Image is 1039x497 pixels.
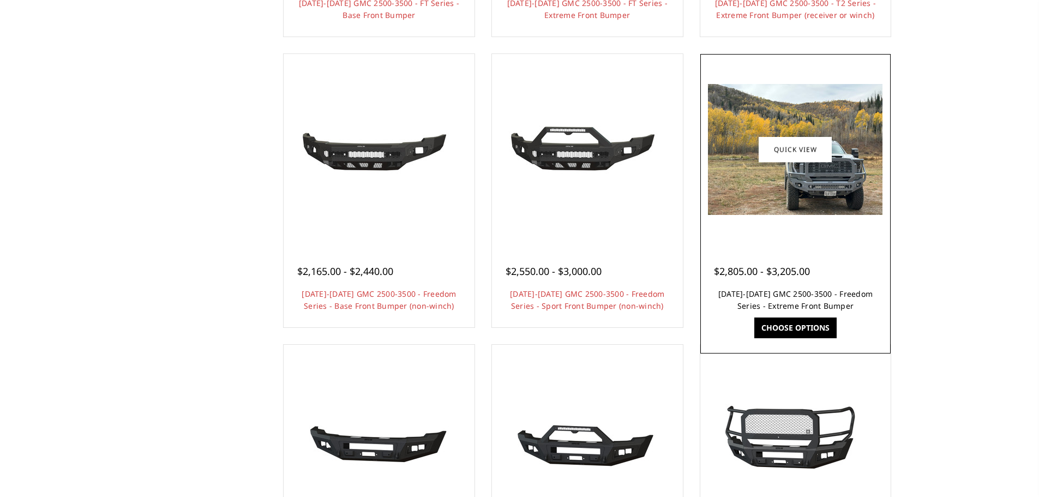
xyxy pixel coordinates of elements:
[506,265,602,278] span: $2,550.00 - $3,000.00
[718,289,873,311] a: [DATE]-[DATE] GMC 2500-3500 - Freedom Series - Extreme Front Bumper
[714,265,810,278] span: $2,805.00 - $3,205.00
[495,57,680,242] a: 2024-2025 GMC 2500-3500 - Freedom Series - Sport Front Bumper (non-winch) 2024-2025 GMC 2500-3500...
[708,84,882,215] img: 2024-2025 GMC 2500-3500 - Freedom Series - Extreme Front Bumper
[286,57,472,242] a: 2024-2025 GMC 2500-3500 - Freedom Series - Base Front Bumper (non-winch) 2024-2025 GMC 2500-3500 ...
[759,136,832,162] a: Quick view
[703,57,888,242] a: 2024-2025 GMC 2500-3500 - Freedom Series - Extreme Front Bumper 2024-2025 GMC 2500-3500 - Freedom...
[302,289,456,311] a: [DATE]-[DATE] GMC 2500-3500 - Freedom Series - Base Front Bumper (non-winch)
[754,318,837,338] a: Choose Options
[510,289,664,311] a: [DATE]-[DATE] GMC 2500-3500 - Freedom Series - Sport Front Bumper (non-winch)
[297,265,393,278] span: $2,165.00 - $2,440.00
